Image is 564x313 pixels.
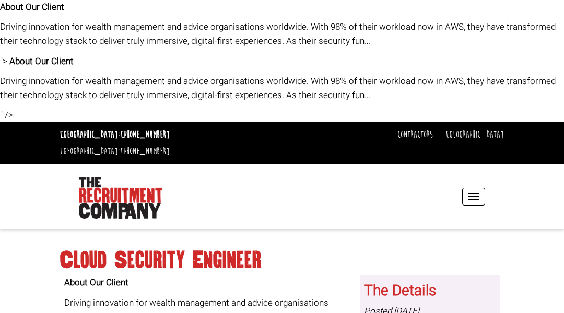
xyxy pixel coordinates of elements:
[57,126,172,143] li: [GEOGRAPHIC_DATA]:
[57,143,172,160] li: [GEOGRAPHIC_DATA]:
[121,146,170,157] a: [PHONE_NUMBER]
[60,251,504,270] h1: Cloud Security Engineer
[79,177,162,219] img: The Recruitment Company
[364,283,496,299] h3: The Details
[64,276,128,289] strong: About Our Client
[121,129,170,140] a: [PHONE_NUMBER]
[397,129,433,140] a: Contractors
[446,129,504,140] a: [GEOGRAPHIC_DATA]
[9,55,74,68] strong: About Our Client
